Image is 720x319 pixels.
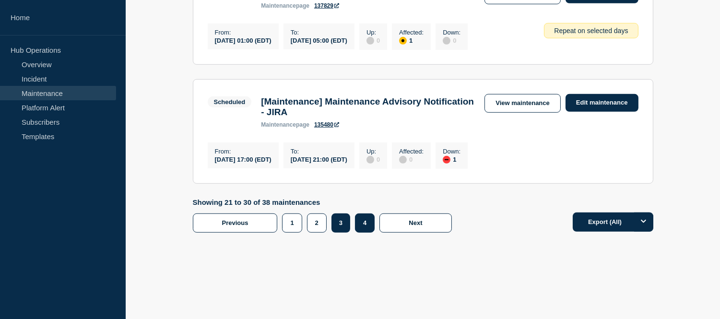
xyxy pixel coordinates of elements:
[443,37,450,45] div: disabled
[399,36,424,45] div: 1
[443,36,460,45] div: 0
[307,213,327,233] button: 2
[261,96,475,118] h3: [Maintenance] Maintenance Advisory Notification - JIRA
[314,121,339,128] a: 135480
[634,213,653,232] button: Options
[261,2,309,9] p: page
[379,213,451,233] button: Next
[544,23,638,38] div: Repeat on selected days
[399,155,424,164] div: 0
[366,29,380,36] p: Up :
[193,213,278,233] button: Previous
[291,36,347,44] div: [DATE] 05:00 (EDT)
[399,156,407,164] div: disabled
[366,148,380,155] p: Up :
[399,29,424,36] p: Affected :
[291,155,347,163] div: [DATE] 21:00 (EDT)
[566,94,638,112] a: Edit maintenance
[215,155,271,163] div: [DATE] 17:00 (EDT)
[261,2,296,9] span: maintenance
[331,213,350,233] button: 3
[215,29,271,36] p: From :
[573,213,653,232] button: Export (All)
[314,2,339,9] a: 137829
[222,219,248,226] span: Previous
[443,156,450,164] div: down
[214,98,246,106] div: Scheduled
[193,198,457,206] p: Showing 21 to 30 of 38 maintenances
[443,29,460,36] p: Down :
[366,155,380,164] div: 0
[399,37,407,45] div: affected
[291,148,347,155] p: To :
[443,148,460,155] p: Down :
[282,213,302,233] button: 1
[409,219,422,226] span: Next
[484,94,560,113] a: View maintenance
[399,148,424,155] p: Affected :
[443,155,460,164] div: 1
[215,148,271,155] p: From :
[261,121,309,128] p: page
[261,121,296,128] span: maintenance
[366,156,374,164] div: disabled
[215,36,271,44] div: [DATE] 01:00 (EDT)
[366,36,380,45] div: 0
[366,37,374,45] div: disabled
[355,213,375,233] button: 4
[291,29,347,36] p: To :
